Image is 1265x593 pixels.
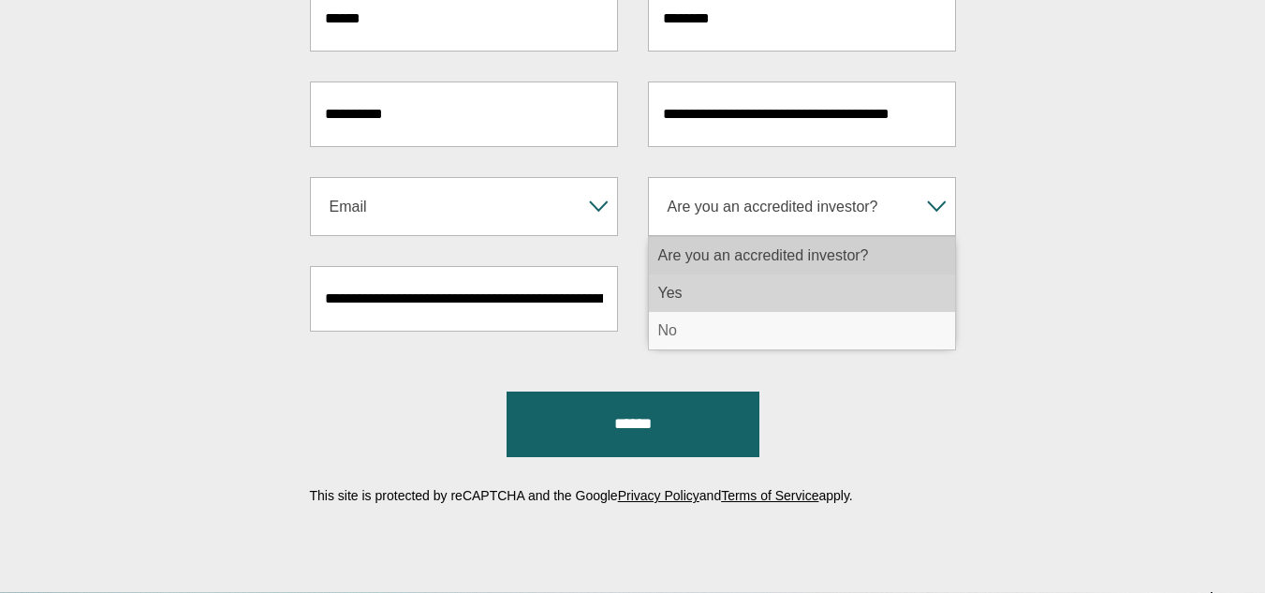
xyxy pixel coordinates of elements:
[649,312,955,349] li: No
[919,178,955,235] b: ▾
[310,489,956,502] p: This site is protected by reCAPTCHA and the Google and apply.
[658,178,919,235] span: Are you an accredited investor?
[649,274,955,312] li: Yes
[649,237,955,274] li: Are you an accredited investor?
[581,178,617,235] b: ▾
[320,178,581,235] span: Email
[618,488,699,503] a: Privacy Policy
[721,488,818,503] a: Terms of Service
